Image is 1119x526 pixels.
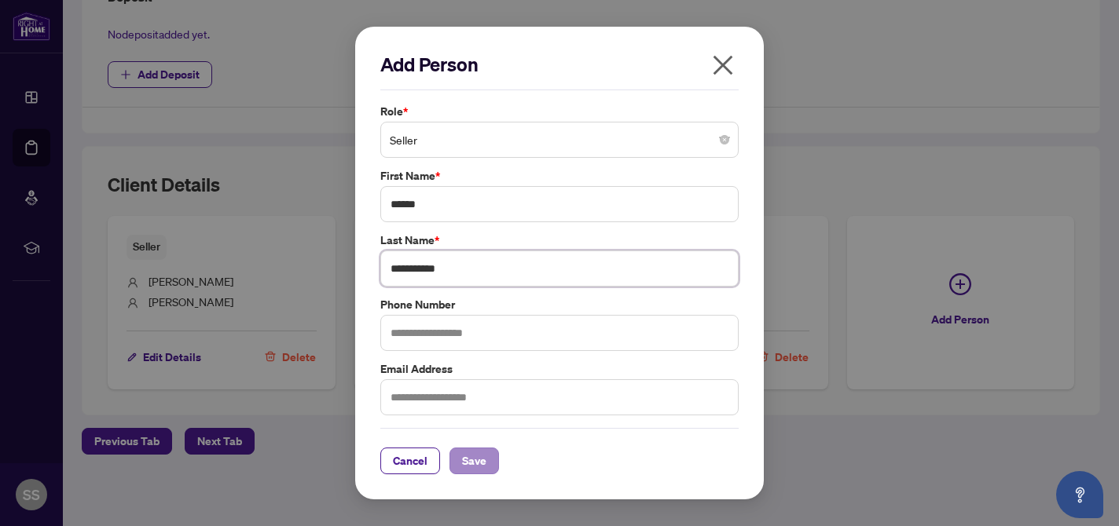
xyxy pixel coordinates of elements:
[1056,471,1103,518] button: Open asap
[380,232,739,249] label: Last Name
[380,52,739,77] h2: Add Person
[380,103,739,120] label: Role
[380,447,440,474] button: Cancel
[380,167,739,184] label: First Name
[380,360,739,378] label: Email Address
[393,448,427,473] span: Cancel
[449,447,499,474] button: Save
[720,135,729,144] span: close-circle
[462,448,486,473] span: Save
[710,53,736,78] span: close
[390,125,729,155] span: Seller
[380,296,739,313] label: Phone Number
